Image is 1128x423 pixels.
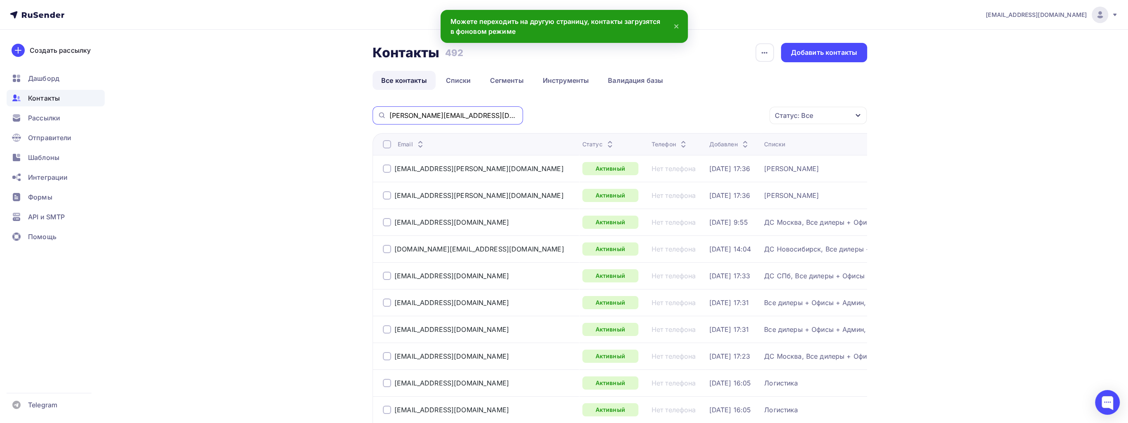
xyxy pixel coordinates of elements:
div: Статус: Все [775,110,813,120]
a: [DATE] 16:05 [709,379,751,387]
a: [PERSON_NAME] [764,164,819,173]
div: ДС Москва, Все дилеры + Офисы + Админ [764,352,905,360]
a: [EMAIL_ADDRESS][DOMAIN_NAME] [394,298,509,307]
div: Email [398,140,425,148]
div: Нет телефона [652,191,696,200]
div: [DATE] 16:05 [709,406,751,414]
span: Контакты [28,93,60,103]
div: [EMAIL_ADDRESS][PERSON_NAME][DOMAIN_NAME] [394,164,564,173]
a: Сегменты [481,71,532,90]
div: ДС Москва, Все дилеры + Офисы + Админ [764,218,905,226]
div: [DATE] 17:36 [709,164,750,173]
a: Отправители [7,129,105,146]
span: Формы [28,192,52,202]
a: Шаблоны [7,149,105,166]
button: Статус: Все [769,106,867,125]
a: Нет телефона [652,406,696,414]
div: Списки [764,140,785,148]
div: Добавлен [709,140,750,148]
a: [DATE] 9:55 [709,218,748,226]
div: Телефон [652,140,688,148]
a: Рассылки [7,110,105,126]
a: Активный [582,350,638,363]
a: [DATE] 17:33 [709,272,750,280]
span: Интеграции [28,172,68,182]
div: Статус [582,140,615,148]
span: Отправители [28,133,72,143]
span: Рассылки [28,113,60,123]
div: Создать рассылку [30,45,91,55]
div: Нет телефона [652,272,696,280]
div: Активный [582,162,638,175]
div: [PERSON_NAME] [764,191,819,200]
a: [EMAIL_ADDRESS][DOMAIN_NAME] [394,325,509,334]
div: Все дилеры + Офисы + Админ, ДС Москва [764,298,905,307]
a: Активный [582,323,638,336]
a: Активный [582,216,638,229]
a: Все дилеры + Офисы + Админ, ДС Москва [764,325,905,334]
a: [EMAIL_ADDRESS][PERSON_NAME][DOMAIN_NAME] [394,191,564,200]
a: Нет телефона [652,298,696,307]
span: Помощь [28,232,56,242]
a: Контакты [7,90,105,106]
a: [DATE] 14:04 [709,245,751,253]
a: Нет телефона [652,245,696,253]
a: Все контакты [373,71,436,90]
a: Нет телефона [652,379,696,387]
div: Активный [582,242,638,256]
a: [EMAIL_ADDRESS][DOMAIN_NAME] [394,272,509,280]
a: [EMAIL_ADDRESS][DOMAIN_NAME] [394,406,509,414]
a: [DATE] 17:31 [709,325,749,334]
a: Нет телефона [652,352,696,360]
div: [DATE] 17:31 [709,298,749,307]
a: ДС Новосибирск, Все дилеры + Офисы + Админ [764,245,925,253]
a: Логистика [764,406,798,414]
a: Нет телефона [652,325,696,334]
a: Активный [582,296,638,309]
a: Нет телефона [652,164,696,173]
a: [EMAIL_ADDRESS][DOMAIN_NAME] [394,218,509,226]
a: [EMAIL_ADDRESS][DOMAIN_NAME] [394,352,509,360]
a: Активный [582,269,638,282]
div: Активный [582,189,638,202]
a: [DATE] 17:36 [709,191,750,200]
a: ДС СПб, Все дилеры + Офисы + Админ [764,272,895,280]
a: Инструменты [534,71,598,90]
a: [EMAIL_ADDRESS][DOMAIN_NAME] [394,379,509,387]
a: Дашборд [7,70,105,87]
span: API и SMTP [28,212,65,222]
a: Формы [7,189,105,205]
a: Логистика [764,379,798,387]
span: [EMAIL_ADDRESS][DOMAIN_NAME] [986,11,1087,19]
